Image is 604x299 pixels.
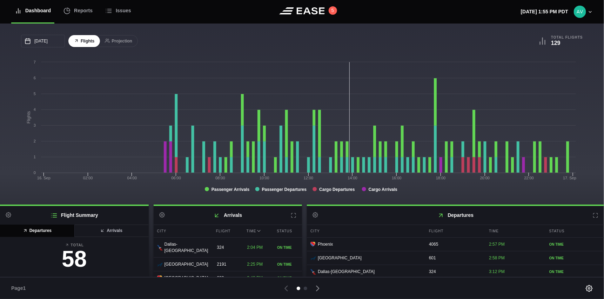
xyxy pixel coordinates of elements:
text: 0 [34,171,36,175]
div: Time [485,225,544,237]
tspan: 17. Sep [563,176,576,180]
span: [GEOGRAPHIC_DATA] [165,261,208,267]
h2: Arrivals [154,206,302,225]
b: Total [6,242,143,248]
div: 324 [425,265,484,278]
div: 601 [425,251,484,265]
b: Total Flights [551,35,583,40]
div: 2191 [213,258,242,271]
div: City [154,225,211,237]
div: Status [273,225,302,237]
span: Phoenix [318,241,333,247]
tspan: Passenger Departures [262,187,307,192]
span: 2:57 PM [489,242,505,247]
span: [GEOGRAPHIC_DATA] [165,275,208,281]
div: Time [243,225,272,237]
h3: 58 [6,248,143,270]
button: Arrivals [74,225,149,237]
span: Page 1 [11,285,29,292]
span: [GEOGRAPHIC_DATA] [318,255,362,261]
span: Dallas-[GEOGRAPHIC_DATA] [165,241,208,254]
div: 623 [213,271,242,285]
text: 22:00 [524,176,534,180]
div: ON TIME [549,269,600,274]
div: 4065 [425,238,484,251]
div: ON TIME [549,242,600,247]
text: 4 [34,107,36,112]
text: 06:00 [171,176,181,180]
text: 04:00 [127,176,137,180]
tspan: Cargo Departures [319,187,355,192]
text: 02:00 [83,176,93,180]
button: 5 [329,6,337,15]
span: 2:25 PM [247,262,263,267]
text: 1 [34,155,36,159]
text: 08:00 [215,176,225,180]
a: Total58 [6,242,143,274]
tspan: Flights [26,111,31,124]
tspan: Passenger Arrivals [212,187,250,192]
span: Dallas-[GEOGRAPHIC_DATA] [318,268,375,275]
text: 3 [34,123,36,127]
div: Status [546,225,604,237]
div: ON TIME [549,255,600,261]
text: 10:00 [260,176,269,180]
div: Flight [425,225,484,237]
tspan: 16. Sep [37,176,51,180]
text: 16:00 [392,176,402,180]
button: Flights [68,35,100,47]
text: 20:00 [480,176,490,180]
span: 2:04 PM [247,245,263,250]
span: 2:49 PM [247,275,263,280]
div: ON TIME [277,245,298,250]
input: mm/dd/yyyy [21,35,65,47]
p: [DATE] 1:55 PM PDT [521,8,568,15]
text: 14:00 [348,176,358,180]
div: City [307,225,424,237]
tspan: Cargo Arrivals [369,187,398,192]
text: 7 [34,60,36,64]
button: Projection [99,35,138,47]
img: 9eca6f7b035e9ca54b5c6e3bab63db89 [574,6,586,18]
text: 5 [34,92,36,96]
span: 2:58 PM [489,255,505,260]
text: 12:00 [304,176,314,180]
b: 129 [551,40,561,46]
div: Flight [213,225,241,237]
text: 2 [34,139,36,143]
text: 6 [34,76,36,80]
div: ON TIME [277,262,298,267]
div: ON TIME [277,275,298,281]
span: 3:12 PM [489,269,505,274]
text: 18:00 [436,176,446,180]
div: 324 [213,241,242,254]
h2: Departures [307,206,604,225]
